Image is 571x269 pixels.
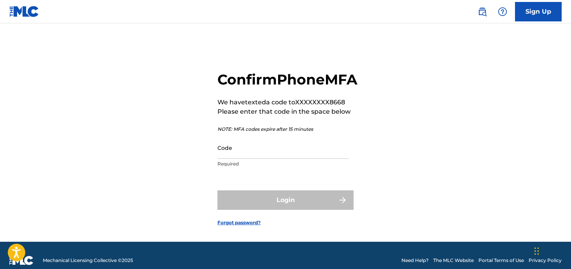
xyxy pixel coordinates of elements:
[217,160,349,167] p: Required
[217,98,357,107] p: We have texted a code to XXXXXXXX8668
[532,232,571,269] iframe: Chat Widget
[534,239,539,263] div: Drag
[217,107,357,116] p: Please enter that code in the space below
[529,257,562,264] a: Privacy Policy
[478,7,487,16] img: search
[43,257,133,264] span: Mechanical Licensing Collective © 2025
[515,2,562,21] a: Sign Up
[475,4,490,19] a: Public Search
[217,126,357,133] p: NOTE: MFA codes expire after 15 minutes
[9,6,39,17] img: MLC Logo
[401,257,429,264] a: Need Help?
[478,257,524,264] a: Portal Terms of Use
[498,7,507,16] img: help
[495,4,510,19] div: Help
[9,256,33,265] img: logo
[217,219,261,226] a: Forgot password?
[217,71,357,88] h2: Confirm Phone MFA
[433,257,474,264] a: The MLC Website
